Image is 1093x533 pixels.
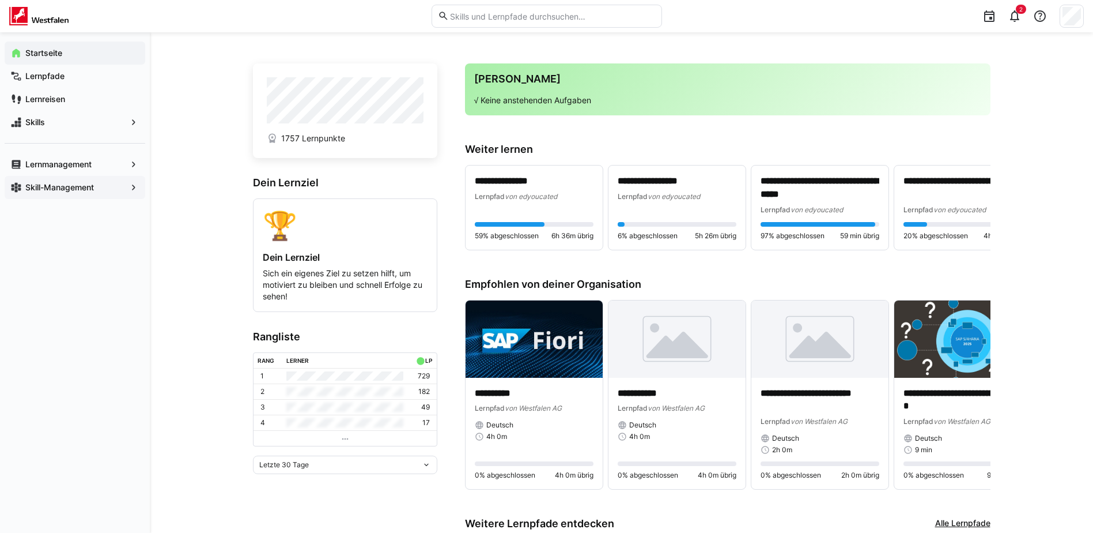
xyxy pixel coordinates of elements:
[903,205,933,214] span: Lernpfad
[253,177,437,189] h3: Dein Lernziel
[1019,6,1023,13] span: 2
[618,192,648,201] span: Lernpfad
[486,432,507,441] span: 4h 0m
[475,192,505,201] span: Lernpfad
[260,418,265,427] p: 4
[449,11,655,21] input: Skills und Lernpfade durchsuchen…
[772,445,792,455] span: 2h 0m
[259,460,309,470] span: Letzte 30 Tage
[555,471,593,480] span: 4h 0m übrig
[260,387,264,396] p: 2
[421,403,430,412] p: 49
[933,205,986,214] span: von edyoucated
[648,192,700,201] span: von edyoucated
[698,471,736,480] span: 4h 0m übrig
[840,231,879,241] span: 59 min übrig
[618,404,648,412] span: Lernpfad
[263,208,428,242] div: 🏆
[772,434,799,443] span: Deutsch
[286,357,309,364] div: Lerner
[475,471,535,480] span: 0% abgeschlossen
[418,371,430,381] p: 729
[263,252,428,263] h4: Dein Lernziel
[935,517,990,530] a: Alle Lernpfade
[618,231,678,241] span: 6% abgeschlossen
[465,278,990,291] h3: Empfohlen von deiner Organisation
[475,231,539,241] span: 59% abgeschlossen
[608,301,746,378] img: image
[933,417,990,426] span: von Westfalen AG
[629,432,650,441] span: 4h 0m
[486,421,513,430] span: Deutsch
[987,471,1022,480] span: 9 min übrig
[474,73,981,85] h3: [PERSON_NAME]
[903,417,933,426] span: Lernpfad
[695,231,736,241] span: 5h 26m übrig
[475,404,505,412] span: Lernpfad
[791,205,843,214] span: von edyoucated
[466,301,603,378] img: image
[465,143,990,156] h3: Weiter lernen
[258,357,274,364] div: Rang
[425,357,432,364] div: LP
[791,417,848,426] span: von Westfalen AG
[474,95,981,106] p: √ Keine anstehenden Aufgaben
[629,421,656,430] span: Deutsch
[551,231,593,241] span: 6h 36m übrig
[618,471,678,480] span: 0% abgeschlossen
[751,301,888,378] img: image
[761,471,821,480] span: 0% abgeschlossen
[263,268,428,302] p: Sich ein eigenes Ziel zu setzen hilft, um motiviert zu bleiben und schnell Erfolge zu sehen!
[465,517,614,530] h3: Weitere Lernpfade entdecken
[505,192,557,201] span: von edyoucated
[903,231,968,241] span: 20% abgeschlossen
[761,231,825,241] span: 97% abgeschlossen
[281,133,345,144] span: 1757 Lernpunkte
[903,471,964,480] span: 0% abgeschlossen
[915,445,932,455] span: 9 min
[422,418,430,427] p: 17
[648,404,705,412] span: von Westfalen AG
[894,301,1031,378] img: image
[260,371,264,381] p: 1
[260,403,265,412] p: 3
[915,434,942,443] span: Deutsch
[418,387,430,396] p: 182
[761,417,791,426] span: Lernpfad
[253,331,437,343] h3: Rangliste
[505,404,562,412] span: von Westfalen AG
[841,471,879,480] span: 2h 0m übrig
[984,231,1022,241] span: 4h 0m übrig
[761,205,791,214] span: Lernpfad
